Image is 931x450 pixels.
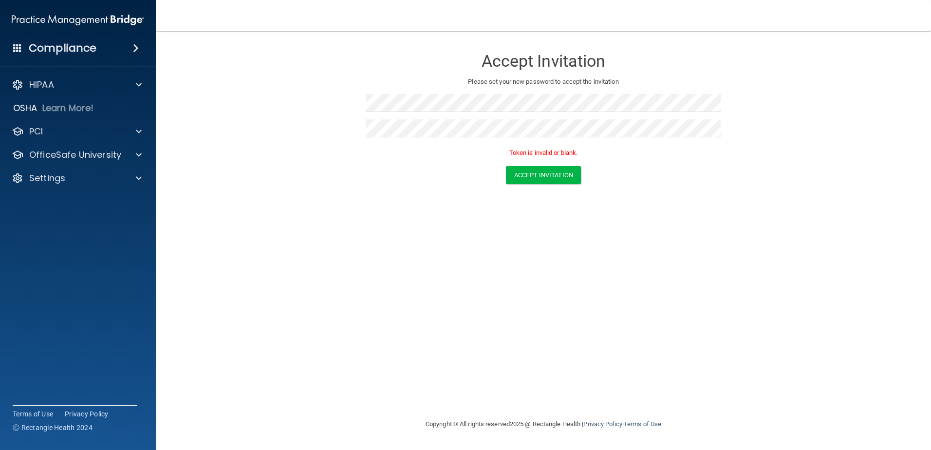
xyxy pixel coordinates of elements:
p: HIPAA [29,79,54,91]
button: Accept Invitation [506,166,581,184]
a: PCI [12,126,142,137]
p: OfficeSafe University [29,149,121,161]
p: Settings [29,172,65,184]
img: PMB logo [12,10,144,30]
span: Ⓒ Rectangle Health 2024 [13,423,93,432]
a: OfficeSafe University [12,149,142,161]
h3: Accept Invitation [366,52,721,70]
a: HIPAA [12,79,142,91]
p: PCI [29,126,43,137]
div: Copyright © All rights reserved 2025 @ Rectangle Health | | [366,409,721,440]
a: Privacy Policy [65,409,109,419]
a: Settings [12,172,142,184]
p: OSHA [13,102,37,114]
p: Please set your new password to accept the invitation [373,76,714,88]
a: Terms of Use [624,420,661,428]
a: Terms of Use [13,409,53,419]
h4: Compliance [29,41,96,55]
p: Token is invalid or blank. [366,147,721,159]
a: Privacy Policy [583,420,622,428]
p: Learn More! [42,102,94,114]
iframe: Drift Widget Chat Controller [763,381,919,420]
